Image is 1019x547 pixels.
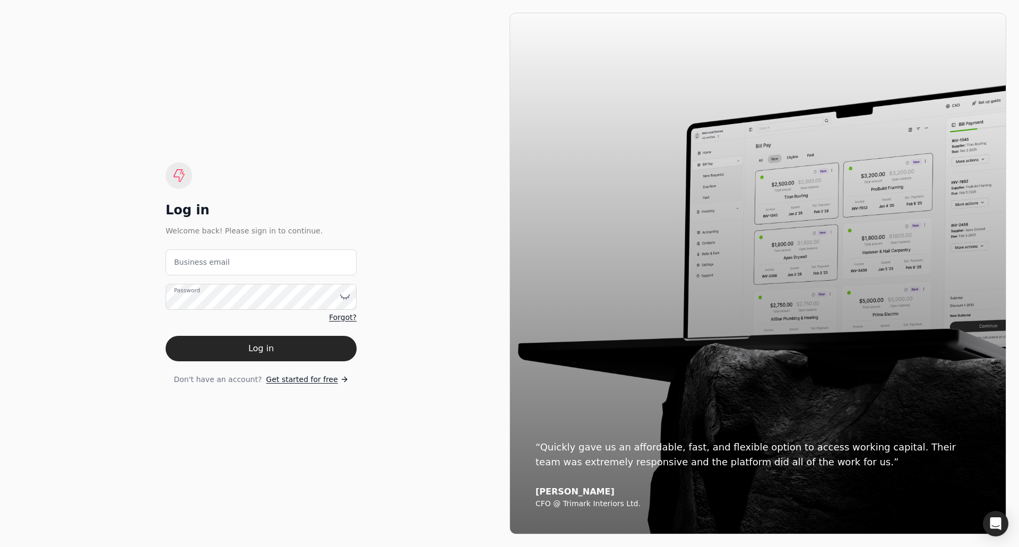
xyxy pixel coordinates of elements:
[983,511,1008,536] div: Open Intercom Messenger
[166,202,357,219] div: Log in
[174,286,200,294] label: Password
[266,374,338,385] span: Get started for free
[536,499,980,509] div: CFO @ Trimark Interiors Ltd.
[174,374,262,385] span: Don't have an account?
[536,440,980,470] div: “Quickly gave us an affordable, fast, and flexible option to access working capital. Their team w...
[174,257,230,268] label: Business email
[266,374,348,385] a: Get started for free
[166,336,357,361] button: Log in
[536,487,980,497] div: [PERSON_NAME]
[166,225,357,237] div: Welcome back! Please sign in to continue.
[329,312,357,323] a: Forgot?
